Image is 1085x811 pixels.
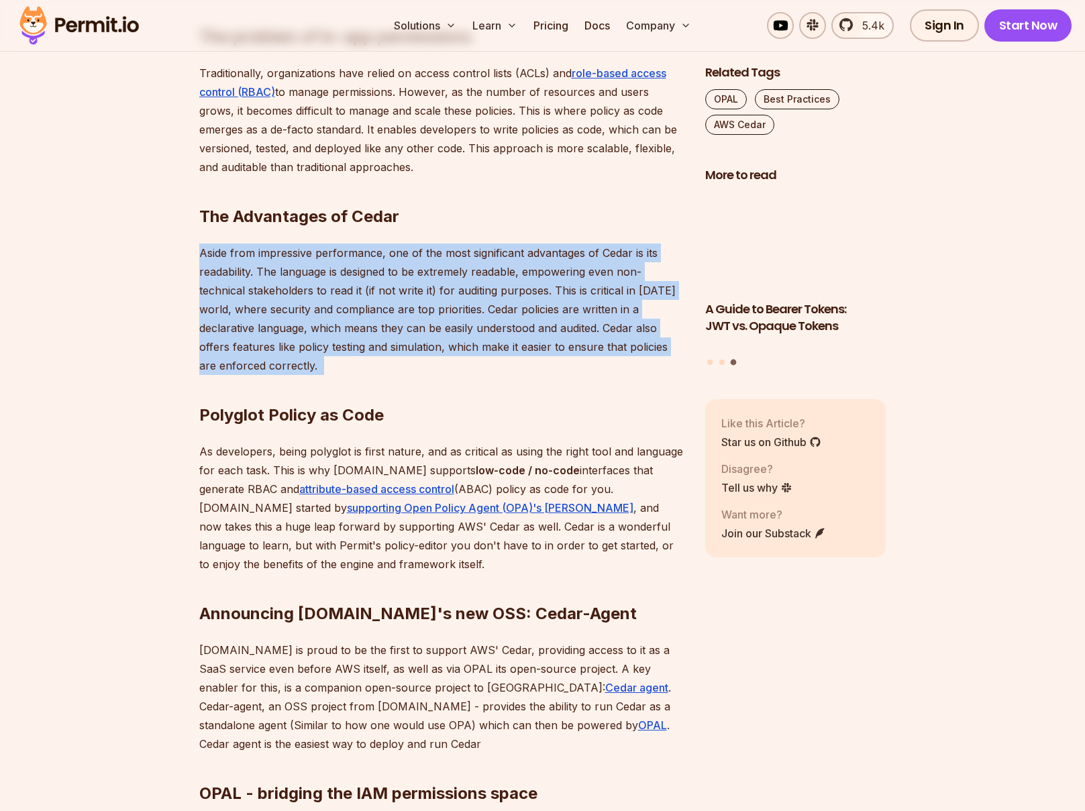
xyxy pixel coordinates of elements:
a: Docs [579,12,615,39]
button: Go to slide 3 [731,360,737,366]
div: Posts [705,192,886,368]
p: Want more? [721,506,826,523]
a: AWS Cedar [705,115,774,135]
button: Go to slide 1 [707,360,713,365]
p: Like this Article? [721,415,821,431]
p: Disagree? [721,461,792,477]
a: 5.4k [831,12,894,39]
h2: Related Tags [705,64,886,81]
h2: The Advantages of Cedar [199,152,684,227]
strong: low-code / no-code [476,464,580,477]
a: OPAL [638,718,667,732]
a: Sign In [910,9,979,42]
p: Traditionally, organizations have relied on access control lists (ACLs) and to manage permissions... [199,64,684,176]
li: 3 of 3 [705,192,886,352]
a: Best Practices [755,89,839,109]
p: [DOMAIN_NAME] is proud to be the first to support AWS' Cedar, providing access to it as a SaaS se... [199,641,684,753]
a: Tell us why [721,480,792,496]
a: Cedar agent [605,681,668,694]
p: Aside from impressive performance, one of the most significant advantages of Cedar is its readabi... [199,244,684,375]
a: role-based access control (RBAC) [199,66,666,99]
h2: Announcing [DOMAIN_NAME]'s new OSS: Cedar-Agent [199,549,684,625]
h3: A Guide to Bearer Tokens: JWT vs. Opaque Tokens [705,301,886,335]
a: Join our Substack [721,525,826,541]
button: Solutions [389,12,462,39]
img: A Guide to Bearer Tokens: JWT vs. Opaque Tokens [705,192,886,294]
p: As developers, being polyglot is first nature, and as critical as using the right tool and langua... [199,442,684,574]
img: Permit logo [13,3,145,48]
h2: OPAL - bridging the IAM permissions space [199,729,684,804]
span: 5.4k [854,17,884,34]
button: Go to slide 2 [719,360,725,365]
a: attribute-based access control [299,482,454,496]
button: Learn [467,12,523,39]
a: supporting Open Policy Agent (OPA)'s [PERSON_NAME] [347,501,633,515]
h2: Polyglot Policy as Code [199,351,684,426]
a: OPAL [705,89,747,109]
h2: More to read [705,167,886,184]
a: Start Now [984,9,1072,42]
a: Star us on Github [721,434,821,450]
button: Company [621,12,696,39]
a: Pricing [528,12,574,39]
